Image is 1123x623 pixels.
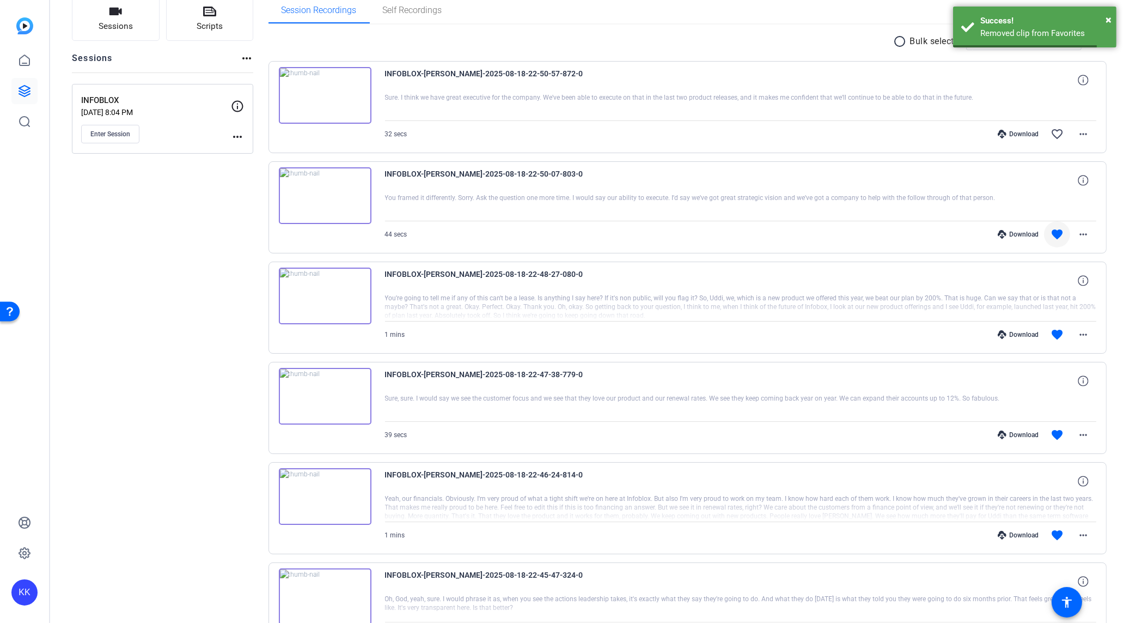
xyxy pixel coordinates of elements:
[279,67,371,124] img: thumb-nail
[90,130,130,138] span: Enter Session
[992,431,1044,439] div: Download
[385,368,587,394] span: INFOBLOX-[PERSON_NAME]-2025-08-18-22-47-38-779-0
[894,35,910,48] mat-icon: radio_button_unchecked
[992,130,1044,138] div: Download
[231,130,244,143] mat-icon: more_horiz
[1106,11,1112,28] button: Close
[385,167,587,193] span: INFOBLOX-[PERSON_NAME]-2025-08-18-22-50-07-803-0
[910,35,955,48] p: Bulk select
[980,15,1108,27] div: Success!
[1051,128,1064,141] mat-icon: favorite_border
[385,531,405,539] span: 1 mins
[385,468,587,494] span: INFOBLOX-[PERSON_NAME]-2025-08-18-22-46-24-814-0
[16,17,33,34] img: blue-gradient.svg
[385,431,407,439] span: 39 secs
[383,6,442,15] span: Self Recordings
[385,67,587,93] span: INFOBLOX-[PERSON_NAME]-2025-08-18-22-50-57-872-0
[81,94,231,107] p: INFOBLOX
[1106,13,1112,26] span: ×
[1077,328,1090,341] mat-icon: more_horiz
[282,6,357,15] span: Session Recordings
[11,579,38,606] div: KK
[980,27,1108,40] div: Removed clip from Favorites
[385,568,587,595] span: INFOBLOX-[PERSON_NAME]-2025-08-18-22-45-47-324-0
[1051,328,1064,341] mat-icon: favorite
[992,230,1044,239] div: Download
[1077,228,1090,241] mat-icon: more_horiz
[1077,529,1090,542] mat-icon: more_horiz
[197,20,223,33] span: Scripts
[279,167,371,224] img: thumb-nail
[1077,428,1090,441] mat-icon: more_horiz
[992,531,1044,540] div: Download
[279,468,371,525] img: thumb-nail
[992,330,1044,339] div: Download
[1051,428,1064,441] mat-icon: favorite
[385,331,405,338] span: 1 mins
[385,268,587,294] span: INFOBLOX-[PERSON_NAME]-2025-08-18-22-48-27-080-0
[72,52,113,72] h2: Sessions
[99,20,133,33] span: Sessions
[279,368,371,425] img: thumb-nail
[1051,529,1064,542] mat-icon: favorite
[81,125,139,143] button: Enter Session
[385,130,407,138] span: 32 secs
[1060,596,1073,609] mat-icon: accessibility
[1077,128,1090,141] mat-icon: more_horiz
[279,268,371,324] img: thumb-nail
[385,231,407,238] span: 44 secs
[81,108,231,117] p: [DATE] 8:04 PM
[240,52,253,65] mat-icon: more_horiz
[1051,228,1064,241] mat-icon: favorite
